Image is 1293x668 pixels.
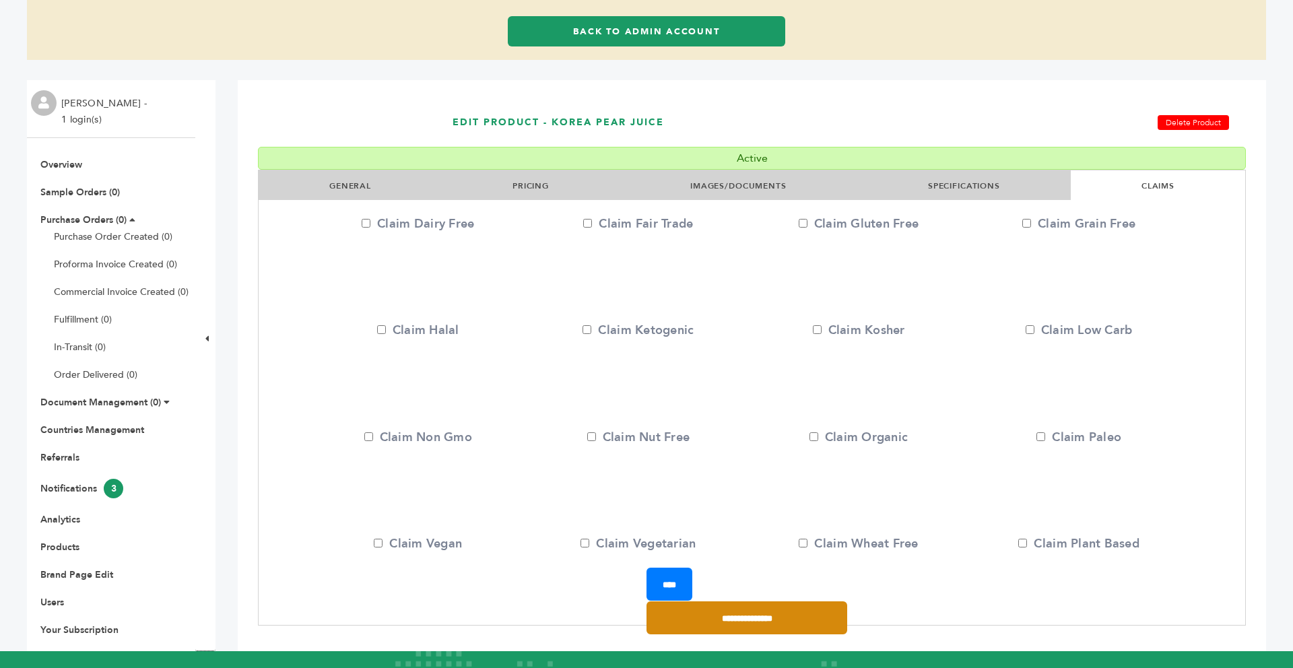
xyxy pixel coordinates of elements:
[54,341,106,354] a: In-Transit (0)
[362,215,474,232] label: Claim Dairy Free
[54,368,137,381] a: Order Delivered (0)
[1141,180,1174,191] a: CLAIMS
[583,325,591,334] input: Claim Ketogenic
[581,539,589,547] input: Claim Vegetarian
[54,313,112,326] a: Fulfillment (0)
[40,541,79,554] a: Products
[104,479,123,498] span: 3
[377,325,386,334] input: Claim Halal
[40,396,161,409] a: Document Management (0)
[40,596,64,609] a: Users
[799,539,807,547] input: Claim Wheat Free
[587,432,596,441] input: Claim Nut Free
[40,568,113,581] a: Brand Page Edit
[364,429,472,446] label: Claim Non Gmo
[583,322,694,339] label: Claim Ketogenic
[40,186,120,199] a: Sample Orders (0)
[799,535,918,552] label: Claim Wheat Free
[813,325,822,334] input: Claim Kosher
[809,429,908,446] label: Claim Organic
[40,624,119,636] a: Your Subscription
[40,451,79,464] a: Referrals
[31,90,57,116] img: profile.png
[1036,432,1045,441] input: Claim Paleo
[1026,322,1133,339] label: Claim Low Carb
[690,180,787,191] a: IMAGES/DOCUMENTS
[374,539,383,547] input: Claim Vegan
[40,213,127,226] a: Purchase Orders (0)
[329,180,371,191] a: GENERAL
[1018,535,1139,552] label: Claim Plant Based
[809,432,818,441] input: Claim Organic
[1158,115,1229,130] a: Delete Product
[1032,429,1126,446] label: Claim Paleo
[364,432,373,441] input: Claim Non Gmo
[54,258,177,271] a: Proforma Invoice Created (0)
[583,215,693,232] label: Claim Fair Trade
[40,158,82,171] a: Overview
[512,180,549,191] a: PRICING
[453,98,947,147] h1: EDIT PRODUCT - Korea Pear Juice
[1022,219,1031,228] input: Claim Grain Free
[587,429,690,446] label: Claim Nut Free
[362,219,370,228] input: Claim Dairy Free
[40,482,123,495] a: Notifications3
[371,322,465,339] label: Claim Halal
[1018,539,1027,547] input: Claim Plant Based
[799,215,919,232] label: Claim Gluten Free
[583,219,592,228] input: Claim Fair Trade
[1026,325,1034,334] input: Claim Low Carb
[928,180,1000,191] a: SPECIFICATIONS
[258,147,1246,170] div: Active
[61,96,150,128] li: [PERSON_NAME] - 1 login(s)
[811,322,906,339] label: Claim Kosher
[799,219,807,228] input: Claim Gluten Free
[54,286,189,298] a: Commercial Invoice Created (0)
[40,513,80,526] a: Analytics
[54,230,172,243] a: Purchase Order Created (0)
[508,16,785,46] a: Back to Admin Account
[581,535,696,552] label: Claim Vegetarian
[1022,215,1135,232] label: Claim Grain Free
[371,535,465,552] label: Claim Vegan
[40,424,144,436] a: Countries Management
